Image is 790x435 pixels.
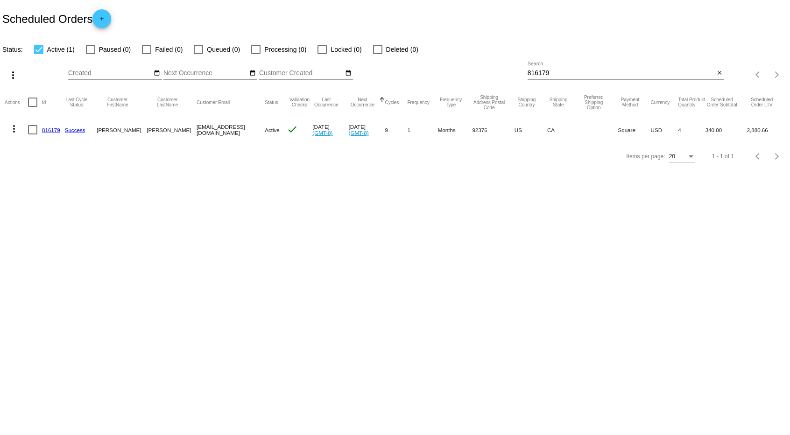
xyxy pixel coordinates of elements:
a: (GMT-8) [312,130,332,136]
button: Change sorting for ShippingCountry [515,97,539,107]
mat-icon: close [716,70,723,77]
mat-cell: 4 [678,116,705,143]
button: Change sorting for Subtotal [705,97,739,107]
button: Change sorting for CustomerFirstName [97,97,138,107]
mat-select: Items per page: [669,154,695,160]
mat-header-cell: Validation Checks [287,88,313,116]
span: 20 [669,153,675,160]
mat-icon: date_range [249,70,256,77]
mat-cell: [PERSON_NAME] [147,116,197,143]
a: (GMT-8) [349,130,369,136]
mat-icon: date_range [345,70,352,77]
input: Customer Created [259,70,343,77]
span: Active [265,127,280,133]
span: Paused (0) [99,44,131,55]
div: Items per page: [626,153,665,160]
mat-cell: 92376 [472,116,514,143]
button: Change sorting for CustomerEmail [197,99,230,105]
button: Next page [768,147,786,166]
mat-cell: 340.00 [705,116,747,143]
span: Locked (0) [331,44,361,55]
span: Queued (0) [207,44,240,55]
button: Change sorting for LastProcessingCycleId [65,97,88,107]
span: Failed (0) [155,44,183,55]
button: Change sorting for Id [42,99,46,105]
button: Change sorting for FrequencyType [438,97,464,107]
mat-icon: date_range [154,70,160,77]
button: Change sorting for ShippingPostcode [472,95,506,110]
button: Change sorting for Frequency [407,99,429,105]
button: Next page [768,65,786,84]
button: Change sorting for Status [265,99,278,105]
button: Change sorting for PaymentMethod.Type [618,97,642,107]
mat-cell: Square [618,116,650,143]
mat-icon: check [287,124,298,135]
mat-cell: CA [547,116,578,143]
span: Status: [2,46,23,53]
a: Success [65,127,85,133]
mat-icon: add [96,15,107,27]
button: Change sorting for LastOccurrenceUtc [312,97,340,107]
input: Created [68,70,152,77]
button: Clear [714,69,724,78]
mat-cell: USD [651,116,678,143]
button: Change sorting for CurrencyIso [651,99,670,105]
input: Next Occurrence [163,70,247,77]
button: Change sorting for CustomerLastName [147,97,188,107]
button: Change sorting for ShippingState [547,97,570,107]
span: Deleted (0) [386,44,418,55]
h2: Scheduled Orders [2,9,111,28]
button: Change sorting for Cycles [385,99,399,105]
button: Change sorting for LifetimeValue [747,97,777,107]
mat-icon: more_vert [7,70,19,81]
mat-icon: more_vert [8,123,20,134]
mat-cell: 1 [407,116,437,143]
a: 816179 [42,127,60,133]
mat-cell: 2,880.66 [747,116,785,143]
button: Previous page [749,65,768,84]
mat-cell: US [515,116,547,143]
button: Change sorting for PreferredShippingOption [578,95,609,110]
mat-cell: [DATE] [349,116,385,143]
div: 1 - 1 of 1 [712,153,734,160]
button: Change sorting for NextOccurrenceUtc [349,97,377,107]
span: Active (1) [47,44,75,55]
input: Search [528,70,715,77]
span: Processing (0) [264,44,306,55]
mat-cell: [PERSON_NAME] [97,116,147,143]
mat-cell: [DATE] [312,116,348,143]
mat-cell: 9 [385,116,407,143]
mat-header-cell: Actions [5,88,28,116]
mat-cell: [EMAIL_ADDRESS][DOMAIN_NAME] [197,116,265,143]
button: Previous page [749,147,768,166]
mat-header-cell: Total Product Quantity [678,88,705,116]
mat-cell: Months [438,116,473,143]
